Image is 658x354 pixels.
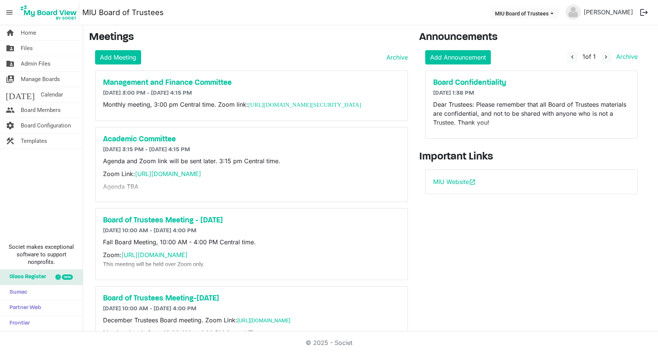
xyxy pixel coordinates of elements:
a: MIU Board of Trustees [82,5,164,20]
span: settings [6,118,15,133]
span: navigate_before [569,54,576,60]
button: MIU Board of Trustees dropdownbutton [490,8,558,18]
span: This meeting will be held over Zoom only. [103,261,204,267]
h6: [DATE] 10:00 AM - [DATE] 4:00 PM [103,305,400,313]
p: Fall Board Meeting, 10:00 AM - 4:00 PM Central time. [103,238,400,247]
button: navigate_next [601,52,611,63]
span: switch_account [6,72,15,87]
span: [DATE] [6,87,35,102]
button: logout [636,5,652,20]
a: MIU Websiteopen_in_new [433,178,476,185]
a: Archive [383,53,408,62]
span: Partner Web [6,300,41,316]
span: Templates [21,133,47,149]
span: Home [21,25,36,40]
span: Board Configuration [21,118,71,133]
span: navigate_next [603,54,609,60]
a: My Board View Logo [18,3,82,22]
span: Agenda TBA [103,183,138,190]
a: © 2025 - Societ [306,339,352,346]
h6: [DATE] 10:00 AM - [DATE] 4:00 PM [103,227,400,234]
span: 1 [583,53,585,60]
a: Add Meeting [95,50,141,64]
span: home [6,25,15,40]
span: Meeting time is from 10:00 AM to 4:00 PM Central Time [103,329,262,337]
a: Management and Finance Committee [103,78,400,87]
span: Glass Register [6,270,46,285]
span: Files [21,41,33,56]
span: Calendar [41,87,63,102]
a: Board Confidentiality [433,78,630,87]
h3: Meetings [89,31,408,44]
a: [PERSON_NAME] [581,5,636,20]
a: [URL][DOMAIN_NAME] [121,251,188,259]
span: Admin Files [21,56,51,71]
span: Frontier [6,316,30,331]
h3: Announcements [419,31,644,44]
span: Manage Boards [21,72,60,87]
span: folder_shared [6,56,15,71]
a: Academic Committee [103,135,400,144]
span: Sumac [6,285,27,300]
h6: [DATE] 3:15 PM - [DATE] 4:15 PM [103,146,400,153]
span: folder_shared [6,41,15,56]
span: open_in_new [469,179,476,185]
p: Zoom: [103,250,400,268]
span: of 1 [583,53,596,60]
span: [DATE] 1:38 PM [433,90,474,96]
span: Zoom Link: [103,170,201,178]
p: Dear Trustees: Please remember that all Board of Trustees materials are confidential, and not to ... [433,100,630,127]
p: December Trustees Board meeting. Zoom Link: [103,316,400,325]
img: no-profile-picture.svg [566,5,581,20]
button: navigate_before [567,52,578,63]
a: Add Announcement [425,50,491,64]
span: menu [2,5,17,20]
a: Archive [613,53,638,60]
img: My Board View Logo [18,3,79,22]
a: [URL][DOMAIN_NAME] [237,317,291,323]
div: new [62,274,73,280]
span: Board Members [21,103,61,118]
a: Board of Trustees Meeting-[DATE] [103,294,400,303]
a: [URL][DOMAIN_NAME][SECURITY_DATA] [248,101,361,108]
p: Monthly meeting, 3:00 pm Central time. Zoom link: [103,100,400,109]
span: people [6,103,15,118]
h3: Important Links [419,151,644,164]
span: Societ makes exceptional software to support nonprofits. [3,243,79,266]
span: construction [6,133,15,149]
a: Board of Trustees Meeting - [DATE] [103,216,400,225]
a: [URL][DOMAIN_NAME] [135,170,201,178]
p: Agenda and Zoom link will be sent later. 3:15 pm Central time. [103,156,400,166]
h6: [DATE] 3:00 PM - [DATE] 4:15 PM [103,90,400,97]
